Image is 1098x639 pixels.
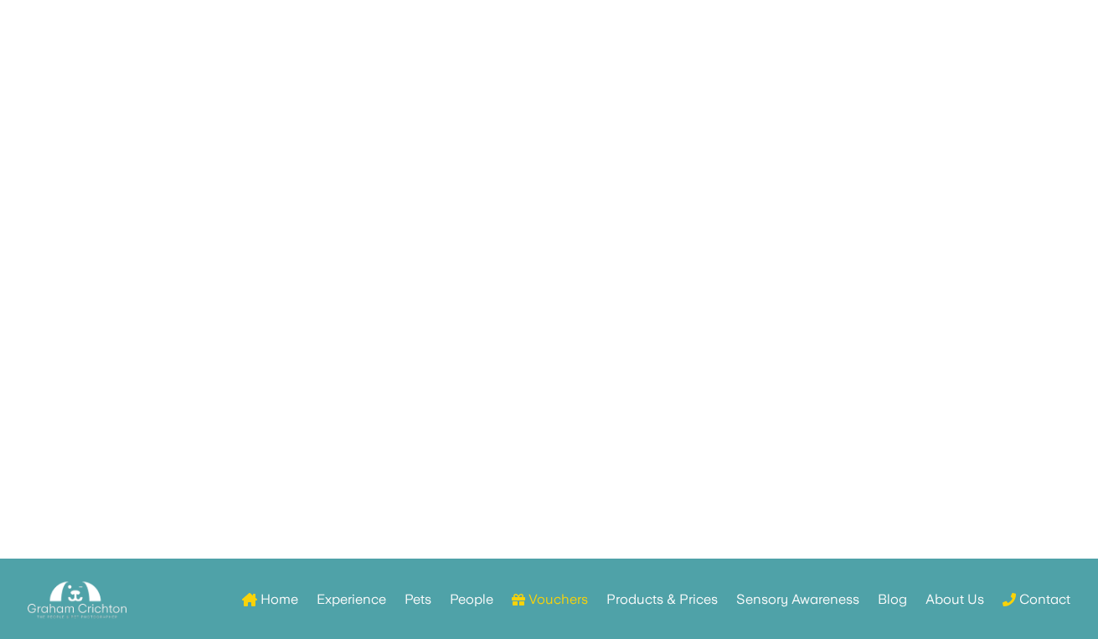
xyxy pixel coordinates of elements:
[242,567,298,632] a: Home
[878,567,907,632] a: Blog
[736,567,859,632] a: Sensory Awareness
[450,567,493,632] a: People
[28,577,126,623] img: Graham Crichton Photography Logo - Graham Crichton - Belfast Family & Pet Photography Studio
[606,567,718,632] a: Products & Prices
[317,567,386,632] a: Experience
[512,567,588,632] a: Vouchers
[925,567,984,632] a: About Us
[405,567,431,632] a: Pets
[1003,567,1070,632] a: Contact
